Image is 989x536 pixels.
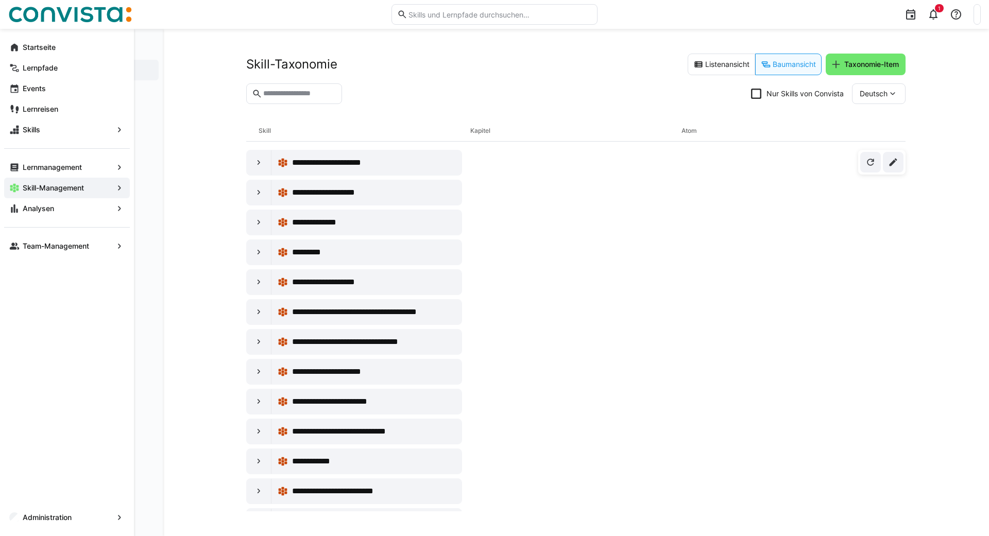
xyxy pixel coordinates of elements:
[259,120,470,141] div: Skill
[826,54,906,75] button: Taxonomie-Item
[688,54,755,75] eds-button-option: Listenansicht
[938,5,941,11] span: 1
[407,10,592,19] input: Skills und Lernpfade durchsuchen…
[246,57,337,72] h2: Skill-Taxonomie
[751,89,844,99] eds-checkbox: Nur Skills von Convista
[470,120,682,141] div: Kapitel
[755,54,822,75] eds-button-option: Baumansicht
[681,120,893,141] div: Atom
[843,59,900,70] span: Taxonomie-Item
[860,89,888,99] span: Deutsch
